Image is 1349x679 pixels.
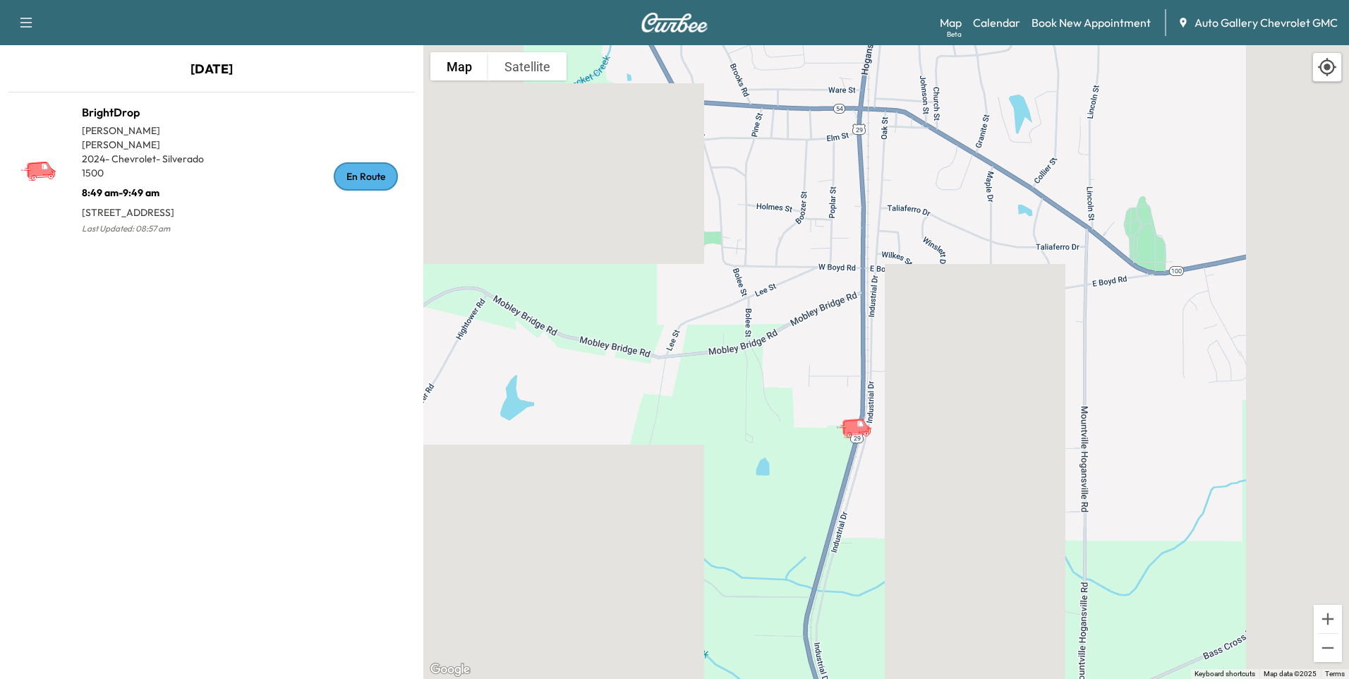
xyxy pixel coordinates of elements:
span: Auto Gallery Chevrolet GMC [1194,14,1338,31]
button: Zoom in [1314,605,1342,633]
button: Show street map [430,52,488,80]
p: [STREET_ADDRESS] [82,200,212,220]
a: MapBeta [940,14,962,31]
img: Google [427,661,473,679]
a: Book New Appointment [1032,14,1151,31]
p: [PERSON_NAME] [PERSON_NAME] [82,124,212,152]
button: Zoom out [1314,634,1342,662]
button: Show satellite imagery [488,52,567,80]
button: Keyboard shortcuts [1194,669,1255,679]
a: Open this area in Google Maps (opens a new window) [427,661,473,679]
div: En Route [334,162,398,191]
p: 2024 - Chevrolet - Silverado 1500 [82,152,212,180]
a: Terms (opens in new tab) [1325,670,1345,678]
div: Recenter map [1312,52,1342,82]
gmp-advanced-marker: BrightDrop [835,403,885,428]
p: 8:49 am - 9:49 am [82,180,212,200]
div: Beta [947,29,962,40]
a: Calendar [973,14,1020,31]
img: Curbee Logo [641,13,708,32]
h1: BrightDrop [82,104,212,121]
span: Map data ©2025 [1264,670,1317,678]
p: Last Updated: 08:57 am [82,220,212,238]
